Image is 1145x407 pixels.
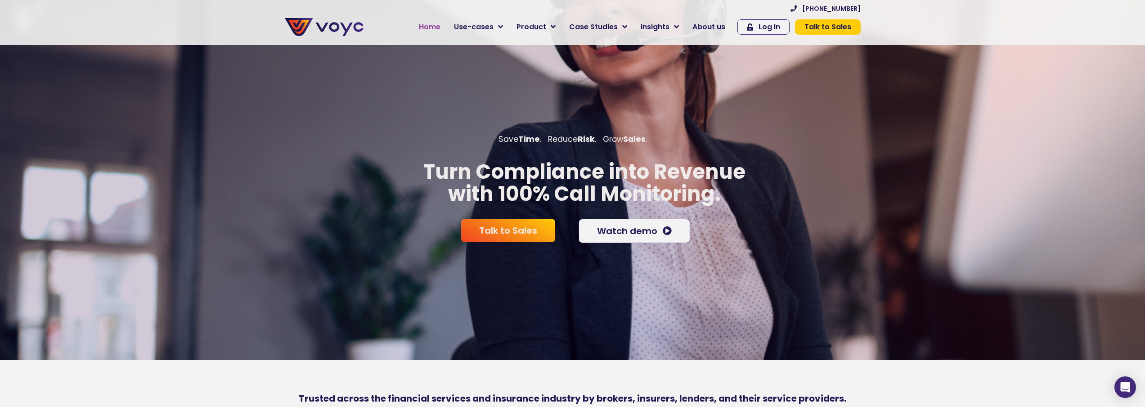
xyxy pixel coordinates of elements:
a: Insights [634,18,686,36]
span: Talk to Sales [479,226,537,235]
img: voyc-full-logo [285,18,364,36]
span: Log In [759,23,780,31]
a: [PHONE_NUMBER] [790,5,861,12]
a: About us [686,18,732,36]
a: Talk to Sales [461,219,555,242]
span: Home [419,22,440,32]
span: Watch demo [597,226,657,235]
span: Case Studies [569,22,618,32]
span: Talk to Sales [804,23,851,31]
b: Sales [623,134,646,145]
b: Time [518,134,540,145]
span: Insights [641,22,669,32]
b: Risk [578,134,595,145]
a: Talk to Sales [795,19,861,35]
span: Product [516,22,546,32]
a: Watch demo [579,219,690,243]
span: About us [692,22,725,32]
a: Product [510,18,562,36]
div: Open Intercom Messenger [1114,376,1136,398]
a: Use-cases [447,18,510,36]
span: [PHONE_NUMBER] [802,5,861,12]
span: Use-cases [454,22,494,32]
b: Trusted across the financial services and insurance industry by brokers, insurers, lenders, and t... [299,392,846,405]
a: Case Studies [562,18,634,36]
a: Log In [737,19,790,35]
a: Home [412,18,447,36]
